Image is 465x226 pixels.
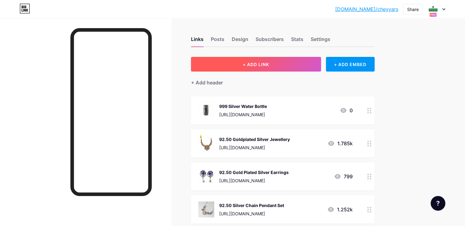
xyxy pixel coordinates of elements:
div: Links [191,35,204,46]
div: [URL][DOMAIN_NAME] [219,177,289,184]
img: Cheyyar Sri Kumaran Pvt Ltd [427,3,439,15]
div: Design [232,35,248,46]
div: Subscribers [256,35,284,46]
span: + ADD LINK [243,62,269,67]
img: 92.50 Silver Chain Pendant Set [198,202,214,217]
img: 92.50 Goldplated Silver Jewellery [198,135,214,151]
div: Settings [311,35,330,46]
button: + ADD LINK [191,57,321,72]
div: [URL][DOMAIN_NAME] [219,111,267,118]
div: Stats [291,35,303,46]
div: + ADD EMBED [326,57,375,72]
img: 999 Silver Water Bottle [198,102,214,118]
div: 1.785k [328,140,353,147]
div: 92.50 Gold Plated Silver Earrings [219,169,289,176]
div: + Add header [191,79,223,86]
div: 0 [340,107,353,114]
img: 92.50 Gold Plated Silver Earrings [198,169,214,184]
div: 92.50 Goldplated Silver Jewellery [219,136,290,143]
div: [URL][DOMAIN_NAME] [219,144,290,151]
div: Posts [211,35,224,46]
div: 999 Silver Water Bottle [219,103,267,109]
div: 1.252k [327,206,353,213]
div: 92.50 Silver Chain Pendant Set [219,202,284,209]
a: [DOMAIN_NAME]/cheyyars [335,6,398,13]
div: Share [407,6,419,13]
div: [URL][DOMAIN_NAME] [219,210,284,217]
div: 799 [334,173,353,180]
